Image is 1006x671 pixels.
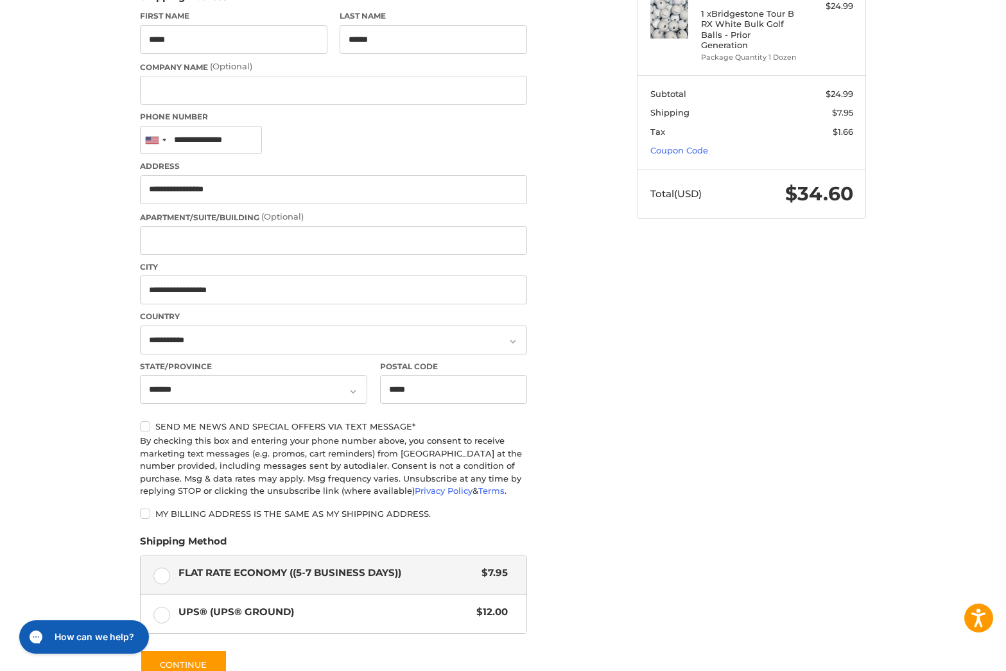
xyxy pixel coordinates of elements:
[140,111,527,123] label: Phone Number
[650,145,708,155] a: Coupon Code
[650,187,702,200] span: Total (USD)
[261,211,304,222] small: (Optional)
[140,60,527,73] label: Company Name
[478,485,505,496] a: Terms
[140,10,327,22] label: First Name
[140,361,367,372] label: State/Province
[140,509,527,519] label: My billing address is the same as my shipping address.
[785,182,853,205] span: $34.60
[178,605,471,620] span: UPS® (UPS® Ground)
[832,107,853,118] span: $7.95
[701,52,799,63] li: Package Quantity 1 Dozen
[701,8,799,50] h4: 1 x Bridgestone Tour B RX White Bulk Golf Balls - Prior Generation
[140,534,227,555] legend: Shipping Method
[470,605,508,620] span: $12.00
[140,211,527,223] label: Apartment/Suite/Building
[141,126,170,154] div: United States: +1
[833,126,853,137] span: $1.66
[475,566,508,580] span: $7.95
[826,89,853,99] span: $24.99
[650,126,665,137] span: Tax
[210,61,252,71] small: (Optional)
[340,10,527,22] label: Last Name
[13,616,153,658] iframe: Gorgias live chat messenger
[650,89,686,99] span: Subtotal
[140,261,527,273] label: City
[140,421,527,431] label: Send me news and special offers via text message*
[380,361,528,372] label: Postal Code
[140,311,527,322] label: Country
[650,107,689,118] span: Shipping
[415,485,473,496] a: Privacy Policy
[140,435,527,498] div: By checking this box and entering your phone number above, you consent to receive marketing text ...
[178,566,476,580] span: Flat Rate Economy ((5-7 Business Days))
[140,161,527,172] label: Address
